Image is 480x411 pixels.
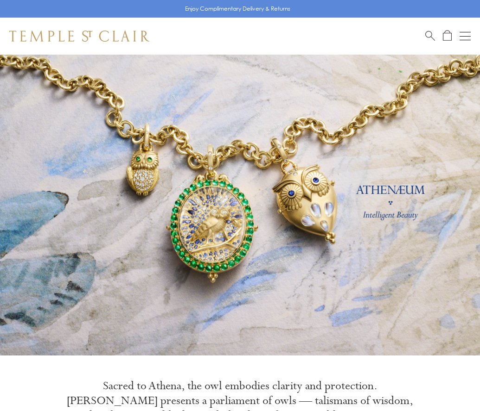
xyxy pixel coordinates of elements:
button: Open navigation [460,31,471,42]
p: Enjoy Complimentary Delivery & Returns [185,4,290,13]
a: Open Shopping Bag [443,30,452,42]
a: Search [425,30,435,42]
img: Temple St. Clair [9,31,149,42]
